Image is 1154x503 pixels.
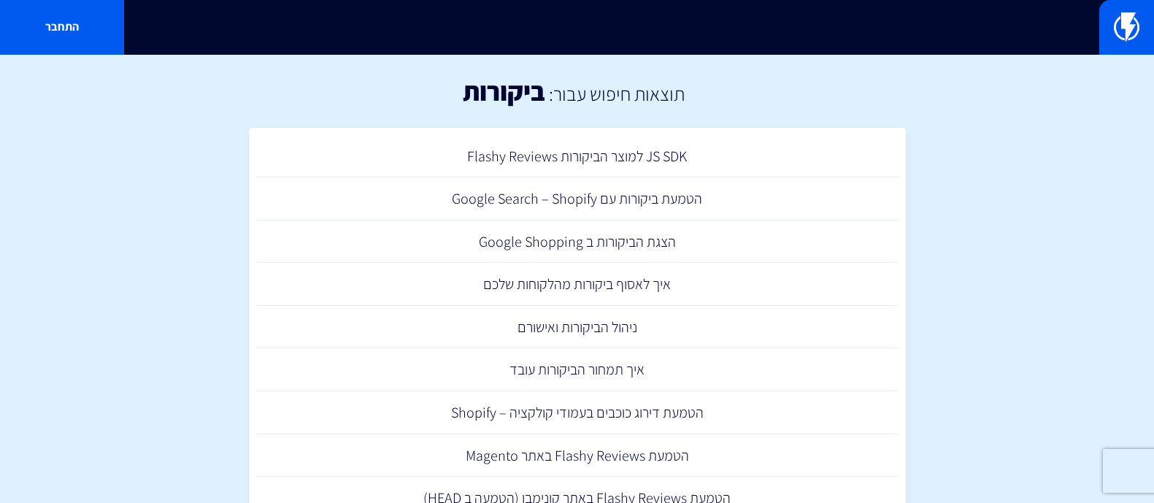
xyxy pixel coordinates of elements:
[256,263,899,306] a: איך לאסוף ביקורות מהלקוחות שלכם
[545,83,685,104] h2: תוצאות חיפוש עבור:
[256,135,899,178] a: JS SDK למוצר הביקורות Flashy Reviews
[256,434,899,477] a: הטמעת Flashy Reviews באתר Magento
[256,348,899,391] a: איך תמחור הביקורות עובד
[256,220,899,264] a: הצגת הביקורות ב Google Shopping
[463,77,545,106] h1: ביקורות
[256,391,899,434] a: הטמעת דירוג כוכבים בעמודי קולקציה – Shopify
[256,306,899,349] a: ניהול הביקורות ואישורם
[256,177,899,220] a: הטמעת ביקורות עם Google Search – Shopify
